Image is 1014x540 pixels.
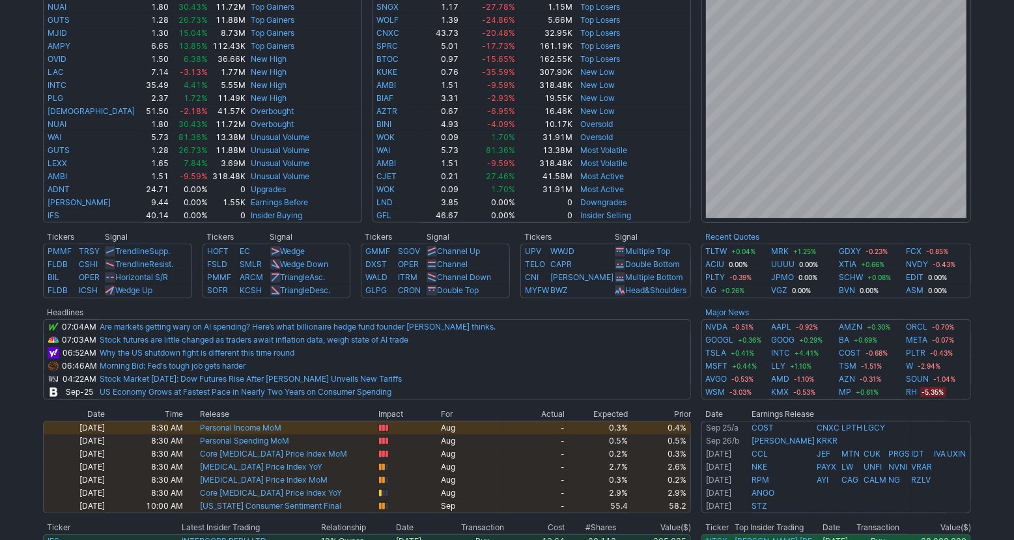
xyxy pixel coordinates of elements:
a: Earnings Before [251,197,308,207]
a: LAC [48,67,64,77]
td: 0 [208,183,246,196]
a: BVN [839,284,855,297]
td: 161.19K [516,40,572,53]
td: 162.55K [516,53,572,66]
a: CNXC [817,423,839,433]
td: 11.49K [208,92,246,105]
a: ADNT [48,184,70,194]
span: 27.46% [486,171,515,181]
a: CSHI [79,259,98,269]
td: 1.17 [419,1,459,14]
a: LPTH [841,423,862,433]
a: Overbought [251,106,294,116]
a: Wedge [281,246,305,256]
td: 5.66M [516,14,572,27]
span: -24.86% [482,15,515,25]
a: COST [839,347,861,360]
a: Morning Bid: Fed's tough job gets harder [100,361,246,371]
a: GUTS [48,145,70,155]
a: AZN [839,373,855,386]
a: MJID [48,28,67,38]
a: Most Volatile [580,158,627,168]
a: ASM [907,284,924,297]
span: -27.78% [482,2,515,12]
a: Head&Shoulders [625,285,686,295]
a: [DEMOGRAPHIC_DATA] [48,106,135,116]
a: WAI [48,132,61,142]
a: TLTW [705,245,727,258]
a: IVA [934,449,946,459]
a: IFS [48,210,59,220]
a: Top Losers [580,15,620,25]
a: UPV [525,246,541,256]
a: Core [MEDICAL_DATA] Price Index YoY [200,488,342,498]
a: SCHW [839,271,863,284]
a: BA [839,334,849,347]
span: 30.43% [178,119,208,129]
td: 318.48K [516,79,572,92]
a: Overbought [251,119,294,129]
a: Most Active [580,184,624,194]
td: 1.65 [143,157,169,170]
a: CNI [525,272,539,282]
a: META [907,334,928,347]
a: New Low [580,93,615,103]
a: PLG [48,93,63,103]
a: NUAI [48,119,66,129]
a: Personal Income MoM [200,423,281,433]
a: TriangleAsc. [281,272,326,282]
a: DXST [365,259,387,269]
span: -15.65% [482,54,515,64]
td: 35.49 [143,79,169,92]
a: Multiple Top [625,246,670,256]
a: AMD [772,373,790,386]
a: MRK [772,245,789,258]
a: Major News [705,307,749,317]
td: 5.01 [419,40,459,53]
a: Channel [437,259,468,269]
a: Sep 26/b [706,436,739,446]
a: NVDA [705,320,727,334]
a: CALM [864,475,886,485]
a: Wedge Down [281,259,329,269]
a: Recent Quotes [705,232,759,242]
td: 16.46K [516,105,572,118]
span: 81.36% [178,132,208,142]
a: Oversold [580,119,613,129]
a: RH [907,386,918,399]
td: 318.48K [208,170,246,183]
a: WOK [377,184,395,194]
a: UXIN [947,449,966,459]
td: 13.38M [208,131,246,144]
a: GOOGL [705,334,733,347]
td: 0.97 [419,53,459,66]
a: FLDB [48,259,68,269]
td: 1.51 [143,170,169,183]
a: Double Top [437,285,479,295]
td: 1.80 [143,118,169,131]
td: 0.09 [419,131,459,144]
a: PLTY [705,271,725,284]
a: Channel Down [437,272,491,282]
a: TrendlineResist. [115,259,173,269]
a: EC [240,246,250,256]
a: ORCL [907,320,928,334]
a: Top Gainers [251,2,294,12]
a: FSLD [207,259,227,269]
td: 1.28 [143,144,169,157]
a: NUAI [48,2,66,12]
a: SNGX [377,2,399,12]
a: AYI [817,475,828,485]
a: TELO [525,259,545,269]
span: 26.73% [178,15,208,25]
a: WOK [377,132,395,142]
a: Top Losers [580,41,620,51]
td: 11.88M [208,144,246,157]
td: 31.91M [516,131,572,144]
a: JEF [817,449,830,459]
a: Oversold [580,132,613,142]
a: Insider Selling [580,210,631,220]
a: JPMO [772,271,795,284]
a: Core [MEDICAL_DATA] Price Index MoM [200,449,347,459]
td: 11.88M [208,14,246,27]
